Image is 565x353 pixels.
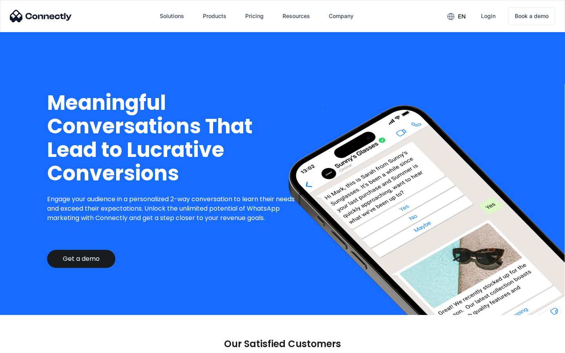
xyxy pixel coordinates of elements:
img: Connectly Logo [10,10,72,22]
aside: Language selected: English [8,339,47,350]
ul: Language list [16,339,47,350]
h1: Meaningful Conversations That Lead to Lucrative Conversions [47,91,301,185]
div: Get a demo [63,255,100,263]
a: Book a demo [508,7,555,25]
div: Solutions [160,11,184,22]
a: Get a demo [47,250,115,268]
p: Our Satisfied Customers [224,338,341,349]
div: Company [329,11,354,22]
a: Login [475,7,502,25]
p: Engage your audience in a personalized 2-way conversation to learn their needs and exceed their e... [47,195,301,223]
div: en [458,11,466,22]
div: Products [203,11,226,22]
div: Login [481,11,496,22]
div: Pricing [245,11,264,22]
div: Resources [282,11,310,22]
a: Pricing [239,7,270,25]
